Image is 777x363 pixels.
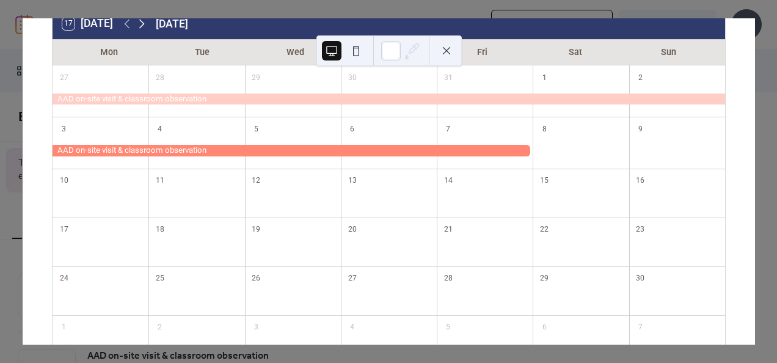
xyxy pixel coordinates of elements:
div: 5 [441,320,456,334]
div: 4 [345,320,359,334]
div: 27 [57,70,71,85]
div: Mon [62,40,156,65]
div: 17 [57,222,71,237]
div: 9 [633,122,647,136]
div: 3 [249,320,263,334]
div: 11 [153,173,167,188]
div: 6 [345,122,359,136]
div: AAD on-site visit & classroom observation [53,145,533,156]
div: AAD on-site visit & classroom observation [53,94,725,105]
div: 30 [633,271,647,285]
div: 23 [633,222,647,237]
div: Tue [156,40,249,65]
div: 26 [249,271,263,285]
div: 29 [249,70,263,85]
div: 24 [57,271,71,285]
div: 28 [153,70,167,85]
div: Fri [436,40,529,65]
div: 5 [249,122,263,136]
div: 12 [249,173,263,188]
div: 1 [537,70,552,85]
div: 7 [633,320,647,334]
div: 25 [153,271,167,285]
div: 14 [441,173,456,188]
div: 31 [441,70,456,85]
div: 19 [249,222,263,237]
div: 21 [441,222,456,237]
div: 4 [153,122,167,136]
div: 6 [537,320,552,334]
div: Sat [529,40,622,65]
div: 3 [57,122,71,136]
div: 15 [537,173,552,188]
div: 30 [345,70,359,85]
div: 22 [537,222,552,237]
div: 28 [441,271,456,285]
div: 18 [153,222,167,237]
div: Sun [622,40,715,65]
div: 27 [345,271,359,285]
div: 1 [57,320,71,334]
div: 8 [537,122,552,136]
div: 13 [345,173,359,188]
div: 20 [345,222,359,237]
div: 16 [633,173,647,188]
div: 2 [633,70,647,85]
div: 10 [57,173,71,188]
div: Wed [249,40,342,65]
div: 29 [537,271,552,285]
div: 7 [441,122,456,136]
div: 2 [153,320,167,334]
